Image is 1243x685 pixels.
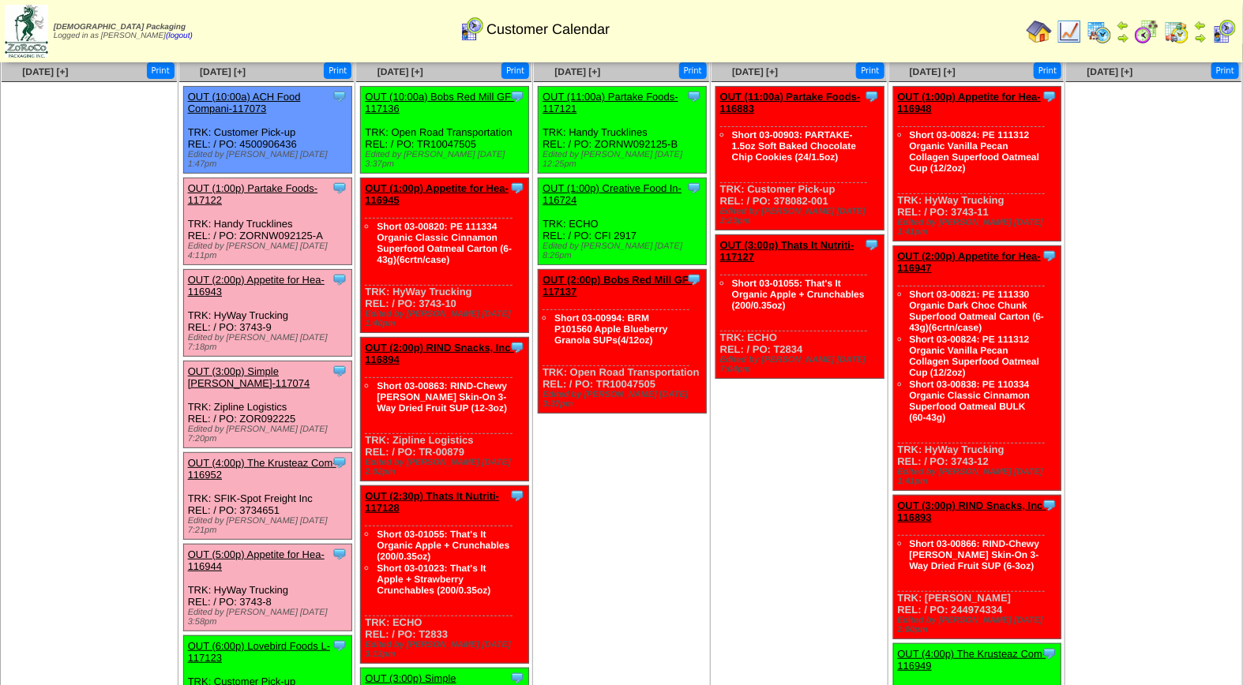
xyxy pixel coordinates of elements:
[554,66,600,77] span: [DATE] [+]
[332,271,347,287] img: Tooltip
[188,516,351,535] div: Edited by [PERSON_NAME] [DATE] 7:21pm
[679,62,707,79] button: Print
[539,270,707,414] div: TRK: Open Road Transportation REL: / PO: TR10047505
[22,66,68,77] a: [DATE] [+]
[188,548,325,572] a: OUT (5:00p) Appetite for Hea-116944
[188,640,330,664] a: OUT (6:00p) Lovebird Foods L-117123
[898,500,1047,523] a: OUT (3:00p) RIND Snacks, Inc-116893
[543,241,706,260] div: Edited by [PERSON_NAME] [DATE] 8:26pm
[898,616,1061,634] div: Edited by [PERSON_NAME] [DATE] 2:00pm
[509,488,525,503] img: Tooltip
[509,180,525,196] img: Tooltip
[459,17,484,42] img: calendarcustomer.gif
[898,467,1061,486] div: Edited by [PERSON_NAME] [DATE] 1:41pm
[365,640,528,659] div: Edited by [PERSON_NAME] [DATE] 3:13pm
[200,66,246,77] span: [DATE] [+]
[1117,19,1129,32] img: arrowleft.gif
[715,235,884,379] div: TRK: ECHO REL: / PO: T2834
[543,274,692,298] a: OUT (2:00p) Bobs Red Mill GF-117137
[188,333,351,352] div: Edited by [PERSON_NAME] [DATE] 7:18pm
[715,87,884,230] div: TRK: Customer Pick-up REL: / PO: 378082-001
[543,91,678,114] a: OUT (11:00a) Partake Foods-117121
[377,380,507,414] a: Short 03-00863: RIND-Chewy [PERSON_NAME] Skin-On 3-Way Dried Fruit SUP (12-3oz)
[377,563,490,596] a: Short 03-01023: That's It Apple + Strawberry Crunchables (200/0.35oz)
[910,334,1040,378] a: Short 03-00824: PE 111312 Organic Vanilla Pecan Collagen Superfood Oatmeal Cup (12/2oz)
[856,62,884,79] button: Print
[720,91,861,114] a: OUT (11:00a) Partake Foods-116883
[732,66,778,77] a: [DATE] [+]
[1194,19,1207,32] img: arrowleft.gif
[1211,19,1237,44] img: calendarcustomer.gif
[910,289,1045,333] a: Short 03-00821: PE 111330 Organic Dark Choc Chunk Superfood Oatmeal Carton (6-43g)(6crtn/case)
[188,241,351,260] div: Edited by [PERSON_NAME] [DATE] 4:11pm
[361,486,529,664] div: TRK: ECHO REL: / PO: T2833
[554,313,668,346] a: Short 03-00994: BRM P101560 Apple Blueberry Granola SUPs(4/12oz)
[539,178,707,265] div: TRK: ECHO REL: / PO: CFI 2917
[910,66,956,77] a: [DATE] [+]
[1211,62,1239,79] button: Print
[183,361,351,448] div: TRK: Zipline Logistics REL: / PO: ZOR092225
[501,62,529,79] button: Print
[365,490,499,514] a: OUT (2:30p) Thats It Nutriti-117128
[361,338,529,481] div: TRK: Zipline Logistics REL: / PO: TR-00879
[166,32,193,40] a: (logout)
[377,66,423,77] a: [DATE] [+]
[183,270,351,357] div: TRK: HyWay Trucking REL: / PO: 3743-9
[1194,32,1207,44] img: arrowright.gif
[332,455,347,470] img: Tooltip
[720,355,884,374] div: Edited by [PERSON_NAME] [DATE] 7:04pm
[332,546,347,562] img: Tooltip
[54,23,186,32] span: [DEMOGRAPHIC_DATA] Packaging
[543,182,682,206] a: OUT (1:00p) Creative Food In-116724
[539,87,707,174] div: TRK: Handy Trucklines REL: / PO: ZORNW092125-B
[1164,19,1189,44] img: calendarinout.gif
[188,274,325,298] a: OUT (2:00p) Appetite for Hea-116943
[543,390,706,409] div: Edited by [PERSON_NAME] [DATE] 3:37pm
[720,239,854,263] a: OUT (3:00p) Thats It Nutriti-117127
[1027,19,1052,44] img: home.gif
[1042,248,1057,264] img: Tooltip
[686,88,702,104] img: Tooltip
[1042,646,1057,661] img: Tooltip
[332,363,347,379] img: Tooltip
[910,379,1031,423] a: Short 03-00838: PE 110334 Organic Classic Cinnamon Superfood Oatmeal BULK (60-43g)
[893,87,1061,241] div: TRK: HyWay Trucking REL: / PO: 3743-11
[1042,497,1057,513] img: Tooltip
[1087,19,1112,44] img: calendarprod.gif
[910,129,1040,174] a: Short 03-00824: PE 111312 Organic Vanilla Pecan Collagen Superfood Oatmeal Cup (12/2oz)
[898,648,1046,672] a: OUT (4:00p) The Krusteaz Com-116949
[188,425,351,444] div: Edited by [PERSON_NAME] [DATE] 7:20pm
[332,88,347,104] img: Tooltip
[732,278,865,311] a: Short 03-01055: That's It Organic Apple + Crunchables (200/0.35oz)
[183,453,351,540] div: TRK: SFIK-Spot Freight Inc REL: / PO: 3734651
[5,5,48,58] img: zoroco-logo-small.webp
[543,150,706,169] div: Edited by [PERSON_NAME] [DATE] 12:25pm
[732,129,856,163] a: Short 03-00903: PARTAKE-1.5oz Soft Baked Chocolate Chip Cookies (24/1.5oz)
[1134,19,1159,44] img: calendarblend.gif
[365,150,528,169] div: Edited by [PERSON_NAME] [DATE] 3:37pm
[183,87,351,174] div: TRK: Customer Pick-up REL: / PO: 4500906436
[188,608,351,627] div: Edited by [PERSON_NAME] [DATE] 3:58pm
[1057,19,1082,44] img: line_graph.gif
[1042,88,1057,104] img: Tooltip
[188,365,310,389] a: OUT (3:00p) Simple [PERSON_NAME]-117074
[1117,32,1129,44] img: arrowright.gif
[188,91,301,114] a: OUT (10:00a) ACH Food Compani-117073
[686,271,702,287] img: Tooltip
[509,339,525,355] img: Tooltip
[1087,66,1133,77] a: [DATE] [+]
[183,545,351,631] div: TRK: HyWay Trucking REL: / PO: 3743-8
[1034,62,1061,79] button: Print
[898,250,1042,274] a: OUT (2:00p) Appetite for Hea-116947
[898,91,1042,114] a: OUT (1:00p) Appetite for Hea-116948
[365,309,528,328] div: Edited by [PERSON_NAME] [DATE] 1:40pm
[720,207,884,226] div: Edited by [PERSON_NAME] [DATE] 3:23pm
[361,178,529,333] div: TRK: HyWay Trucking REL: / PO: 3743-10
[183,178,351,265] div: TRK: Handy Trucklines REL: / PO: ZORNW092125-A
[377,221,512,265] a: Short 03-00820: PE 111334 Organic Classic Cinnamon Superfood Oatmeal Carton (6-43g)(6crtn/case)
[509,88,525,104] img: Tooltip
[361,87,529,174] div: TRK: Open Road Transportation REL: / PO: TR10047505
